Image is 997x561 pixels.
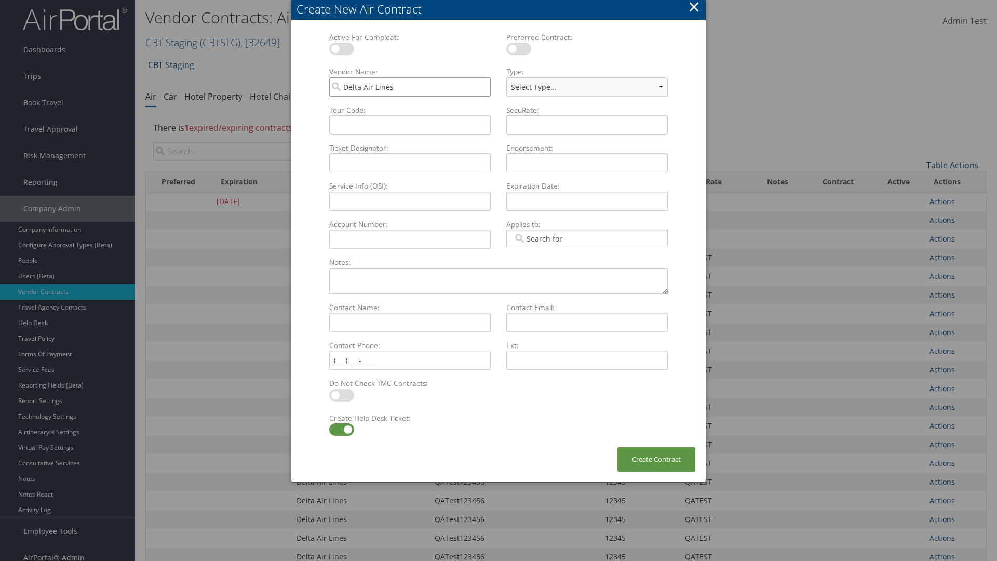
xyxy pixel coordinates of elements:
[325,340,495,351] label: Contact Phone:
[297,1,706,17] div: Create New Air Contract
[502,32,672,43] label: Preferred Contract:
[502,181,672,191] label: Expiration Date:
[325,181,495,191] label: Service Info (OSI):
[513,233,571,244] input: Applies to:
[502,340,672,351] label: Ext:
[506,313,668,332] input: Contact Email:
[325,378,495,389] label: Do Not Check TMC Contracts:
[502,105,672,115] label: SecuRate:
[506,153,668,172] input: Endorsement:
[617,447,695,472] button: Create Contract
[329,351,491,370] input: Contact Phone:
[506,351,668,370] input: Ext:
[502,219,672,230] label: Applies to:
[325,32,495,43] label: Active For Compleat:
[506,77,668,97] select: Type:
[502,66,672,77] label: Type:
[502,302,672,313] label: Contact Email:
[325,257,672,268] label: Notes:
[329,115,491,135] input: Tour Code:
[325,413,495,423] label: Create Help Desk Ticket:
[329,77,491,97] input: Vendor Name:
[325,143,495,153] label: Ticket Designator:
[329,268,668,294] textarea: Notes:
[329,230,491,249] input: Account Number:
[325,105,495,115] label: Tour Code:
[325,219,495,230] label: Account Number:
[506,192,668,211] input: Expiration Date:
[329,192,491,211] input: Service Info (OSI):
[325,302,495,313] label: Contact Name:
[329,313,491,332] input: Contact Name:
[502,143,672,153] label: Endorsement:
[506,115,668,135] input: SecuRate:
[325,66,495,77] label: Vendor Name:
[329,153,491,172] input: Ticket Designator:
